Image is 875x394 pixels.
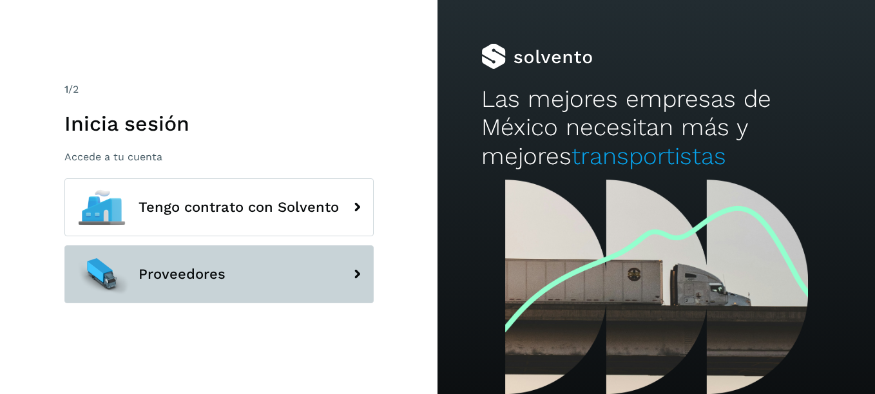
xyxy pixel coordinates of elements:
button: Tengo contrato con Solvento [64,178,374,236]
span: Tengo contrato con Solvento [139,200,339,215]
span: Proveedores [139,267,226,282]
span: 1 [64,83,68,95]
span: transportistas [572,142,726,170]
div: /2 [64,82,374,97]
p: Accede a tu cuenta [64,151,374,163]
h1: Inicia sesión [64,111,374,136]
button: Proveedores [64,245,374,303]
h2: Las mejores empresas de México necesitan más y mejores [481,85,831,171]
